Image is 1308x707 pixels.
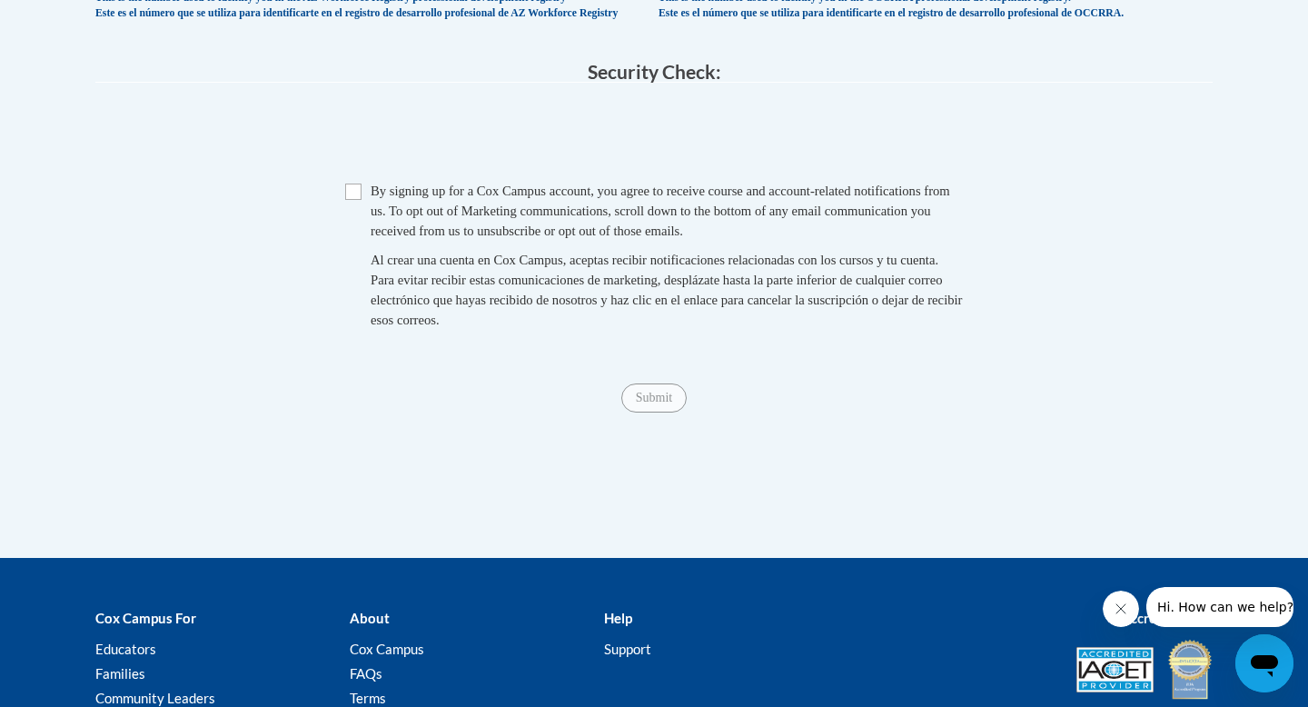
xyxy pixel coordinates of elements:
span: By signing up for a Cox Campus account, you agree to receive course and account-related notificat... [371,184,950,238]
iframe: Message from company [1146,587,1293,627]
b: About [350,610,390,626]
input: Submit [621,383,687,413]
a: FAQs [350,665,382,682]
a: Educators [95,641,156,657]
a: Support [604,641,651,657]
span: Security Check: [588,60,721,83]
iframe: Button to launch messaging window [1235,634,1293,692]
iframe: reCAPTCHA [516,101,792,172]
a: Families [95,665,145,682]
iframe: Close message [1103,591,1139,627]
span: Al crear una cuenta en Cox Campus, aceptas recibir notificaciones relacionadas con los cursos y t... [371,253,962,327]
img: IDA® Accredited [1167,638,1213,702]
a: Community Leaders [95,690,215,706]
b: Help [604,610,632,626]
img: Accredited IACET® Provider [1076,647,1154,692]
b: Cox Campus For [95,610,196,626]
a: Cox Campus [350,641,424,657]
a: Terms [350,690,386,706]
